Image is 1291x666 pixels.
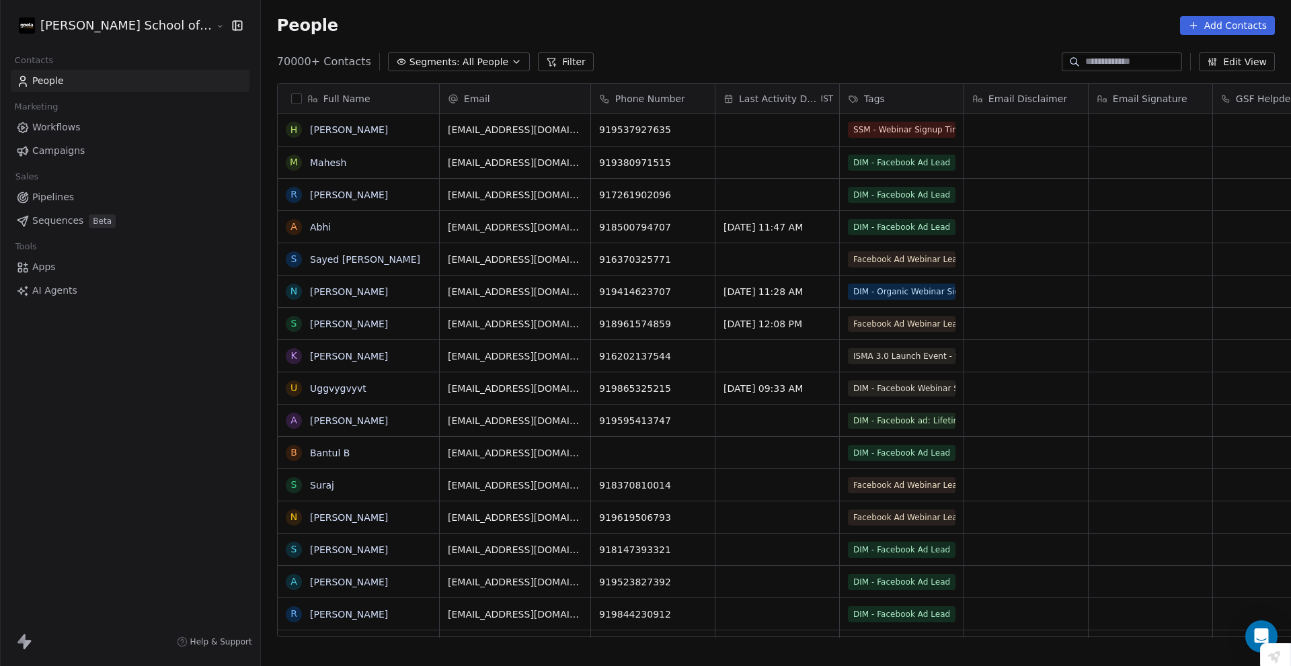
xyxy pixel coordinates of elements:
[310,222,331,233] a: Abhi
[464,92,490,106] span: Email
[11,210,249,232] a: SequencesBeta
[448,253,582,266] span: [EMAIL_ADDRESS][DOMAIN_NAME]
[11,280,249,302] a: AI Agents
[290,317,297,331] div: S
[723,220,831,234] span: [DATE] 11:47 AM
[723,317,831,331] span: [DATE] 12:08 PM
[9,167,44,187] span: Sales
[448,317,582,331] span: [EMAIL_ADDRESS][DOMAIN_NAME]
[290,575,297,589] div: A
[599,220,707,234] span: 918500794707
[739,92,818,106] span: Last Activity Date
[848,574,955,590] span: DIM - Facebook Ad Lead
[290,252,297,266] div: S
[310,512,388,523] a: [PERSON_NAME]
[310,480,334,491] a: Suraj
[278,84,439,113] div: Full Name
[599,123,707,136] span: 919537927635
[848,509,955,526] span: Facebook Ad Webinar Lead
[448,156,582,169] span: [EMAIL_ADDRESS][DOMAIN_NAME]
[599,382,707,395] span: 919865325215
[9,237,42,257] span: Tools
[409,55,460,69] span: Segments:
[290,478,297,492] div: S
[964,84,1088,113] div: Email Disclaimer
[715,84,839,113] div: Last Activity DateIST
[310,319,388,329] a: [PERSON_NAME]
[848,251,955,267] span: Facebook Ad Webinar Lead
[32,214,83,228] span: Sequences
[599,543,707,556] span: 918147393321
[89,214,116,228] span: Beta
[277,54,371,70] span: 70000+ Contacts
[310,157,346,168] a: Mahesh
[310,415,388,426] a: [PERSON_NAME]
[177,636,252,647] a: Help & Support
[448,543,582,556] span: [EMAIL_ADDRESS][DOMAIN_NAME]
[599,575,707,589] span: 919523827392
[723,285,831,298] span: [DATE] 11:28 AM
[1089,84,1212,113] div: Email Signature
[290,220,297,234] div: A
[448,414,582,427] span: [EMAIL_ADDRESS][DOMAIN_NAME]
[32,190,74,204] span: Pipelines
[290,542,297,556] div: S
[310,351,388,362] a: [PERSON_NAME]
[310,577,388,587] a: [PERSON_NAME]
[278,114,440,638] div: grid
[599,253,707,266] span: 916370325771
[848,122,955,138] span: SSM - Webinar Signup Time
[840,84,964,113] div: Tags
[1113,92,1187,106] span: Email Signature
[1199,52,1275,71] button: Edit View
[599,414,707,427] span: 919595413747
[591,84,715,113] div: Phone Number
[448,511,582,524] span: [EMAIL_ADDRESS][DOMAIN_NAME]
[463,55,508,69] span: All People
[538,52,594,71] button: Filter
[599,349,707,363] span: 916202137544
[19,17,35,34] img: Zeeshan%20Neck%20Print%20Dark.png
[11,186,249,208] a: Pipelines
[11,116,249,138] a: Workflows
[599,188,707,202] span: 917261902096
[32,74,64,88] span: People
[848,413,955,429] span: DIM - Facebook ad: Lifetime Recording
[848,542,955,558] span: DIM - Facebook Ad Lead
[864,92,885,106] span: Tags
[448,608,582,621] span: [EMAIL_ADDRESS][DOMAIN_NAME]
[310,544,388,555] a: [PERSON_NAME]
[599,608,707,621] span: 919844230912
[848,445,955,461] span: DIM - Facebook Ad Lead
[290,349,297,363] div: K
[448,349,582,363] span: [EMAIL_ADDRESS][DOMAIN_NAME]
[290,510,297,524] div: N
[9,50,59,71] span: Contacts
[723,382,831,395] span: [DATE] 09:33 AM
[290,155,298,169] div: M
[599,511,707,524] span: 919619506793
[310,448,350,458] a: Bantul B
[277,15,338,36] span: People
[448,382,582,395] span: [EMAIL_ADDRESS][DOMAIN_NAME]
[32,260,56,274] span: Apps
[448,446,582,460] span: [EMAIL_ADDRESS][DOMAIN_NAME]
[310,254,420,265] a: Sayed [PERSON_NAME]
[310,383,366,394] a: Uggvygvyvt
[11,140,249,162] a: Campaigns
[32,284,77,298] span: AI Agents
[32,144,85,158] span: Campaigns
[848,284,955,300] span: DIM - Organic Webinar Signup Time
[190,636,252,647] span: Help & Support
[323,92,370,106] span: Full Name
[448,575,582,589] span: [EMAIL_ADDRESS][DOMAIN_NAME]
[310,190,388,200] a: [PERSON_NAME]
[599,478,707,492] span: 918370810014
[1245,620,1278,653] div: Open Intercom Messenger
[290,381,297,395] div: U
[448,285,582,298] span: [EMAIL_ADDRESS][DOMAIN_NAME]
[290,413,297,427] div: A
[9,97,64,117] span: Marketing
[848,380,955,397] span: DIM - Facebook Webinar Signup Time
[310,286,388,297] a: [PERSON_NAME]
